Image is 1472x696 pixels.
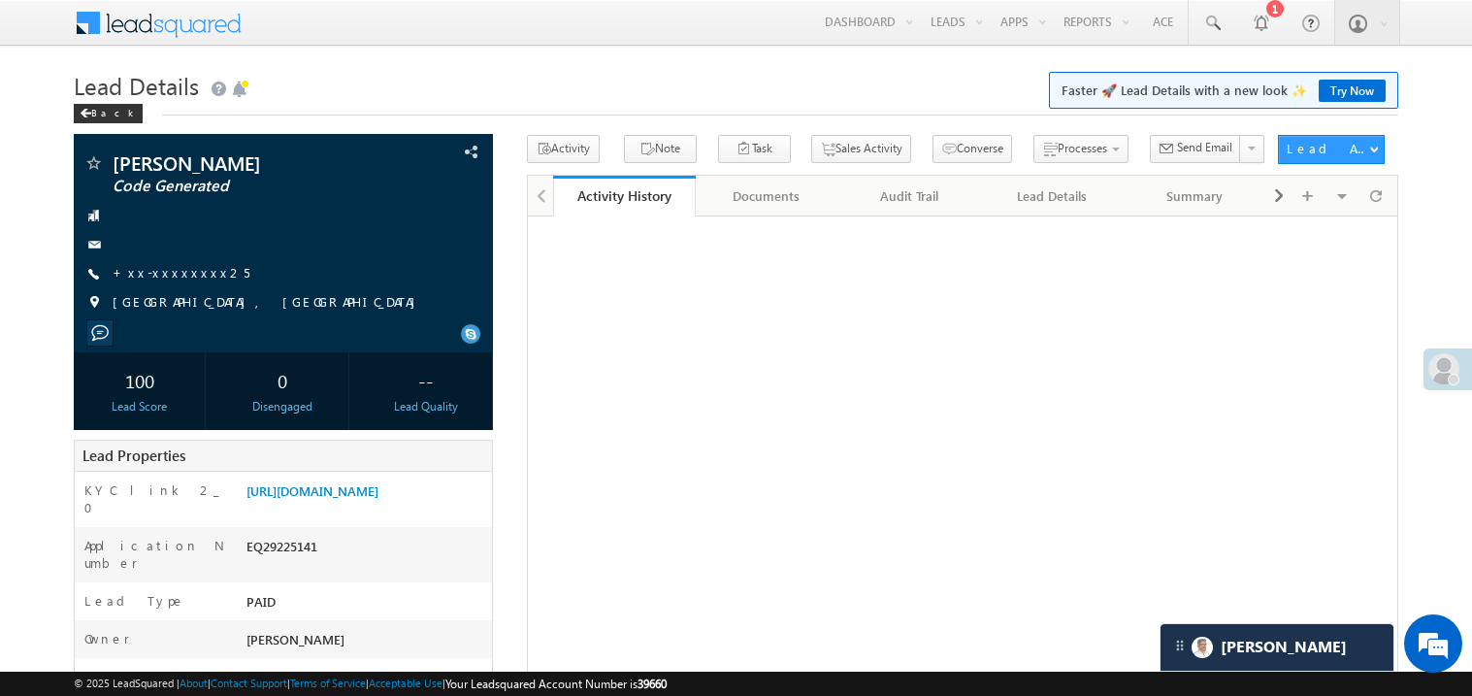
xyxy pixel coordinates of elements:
span: Send Email [1177,139,1232,156]
img: Carter [1192,637,1213,658]
span: [PERSON_NAME] [246,631,344,647]
div: 0 [221,362,343,398]
img: carter-drag [1172,638,1188,653]
a: [URL][DOMAIN_NAME] [246,482,378,499]
span: Lead Properties [82,446,185,465]
a: Contact Support [211,677,287,689]
label: KYC link 2_0 [84,481,226,516]
span: Code Generated [113,177,373,196]
button: Lead Actions [1278,135,1385,164]
label: Owner [84,630,130,647]
div: carter-dragCarter[PERSON_NAME] [1160,623,1394,672]
a: About [180,677,208,689]
div: Audit Trail [854,184,964,208]
button: Converse [932,135,1012,163]
a: Activity History [553,176,696,216]
a: Back [74,103,152,119]
div: Summary [1139,184,1249,208]
button: Note [624,135,697,163]
div: 100 [79,362,201,398]
span: Your Leadsquared Account Number is [445,677,667,691]
span: Faster 🚀 Lead Details with a new look ✨ [1062,81,1386,100]
div: Lead Actions [1287,140,1369,157]
a: Documents [696,176,838,216]
div: Activity History [568,186,681,205]
div: PAID [242,592,492,619]
div: Back [74,104,143,123]
span: Carter [1221,638,1347,656]
button: Send Email [1150,135,1241,163]
button: Activity [527,135,600,163]
div: Lead Score [79,398,201,415]
div: -- [365,362,487,398]
button: Processes [1033,135,1129,163]
label: Lead Type [84,592,185,610]
div: EQ29225141 [242,537,492,564]
span: Processes [1058,141,1107,155]
a: Lead Details [981,176,1124,216]
a: Terms of Service [290,677,366,689]
button: Sales Activity [811,135,911,163]
div: Disengaged [221,398,343,415]
button: Task [718,135,791,163]
a: Acceptable Use [369,677,442,689]
span: 39660 [638,677,667,691]
a: Summary [1124,176,1266,216]
span: Lead Details [74,70,199,101]
div: Documents [711,184,821,208]
label: Application Number [84,537,226,572]
a: Audit Trail [838,176,981,216]
span: [PERSON_NAME] [113,153,373,173]
span: © 2025 LeadSquared | | | | | [74,675,667,693]
div: Lead Quality [365,398,487,415]
a: +xx-xxxxxxxx25 [113,264,249,281]
a: Try Now [1319,80,1386,102]
div: Lead Details [997,184,1106,208]
span: [GEOGRAPHIC_DATA], [GEOGRAPHIC_DATA] [113,293,425,313]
